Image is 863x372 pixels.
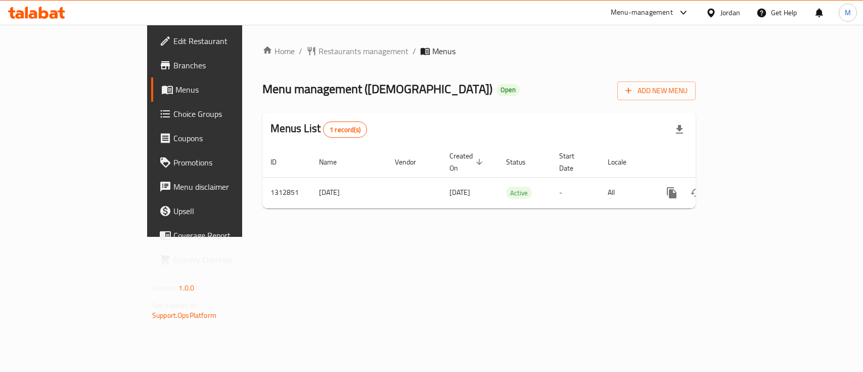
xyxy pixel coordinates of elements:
nav: breadcrumb [262,45,696,57]
a: Edit Restaurant [151,29,291,53]
span: Coupons [173,132,283,144]
span: Menu disclaimer [173,181,283,193]
div: Jordan [720,7,740,18]
span: Branches [173,59,283,71]
table: enhanced table [262,147,765,209]
a: Coverage Report [151,223,291,247]
span: Version: [152,281,177,295]
span: Created On [449,150,486,174]
div: Open [496,84,520,96]
button: Change Status [684,181,708,205]
div: Menu-management [611,7,673,19]
a: Menu disclaimer [151,175,291,199]
a: Grocery Checklist [151,247,291,272]
span: M [845,7,851,18]
h2: Menus List [270,121,367,138]
span: Vendor [395,156,429,168]
span: Add New Menu [625,85,688,97]
span: [DATE] [449,186,470,199]
a: Upsell [151,199,291,223]
a: Restaurants management [306,45,408,57]
a: Branches [151,53,291,77]
span: Start Date [559,150,587,174]
span: Active [506,187,532,199]
td: [DATE] [311,177,387,208]
li: / [299,45,302,57]
td: - [551,177,600,208]
span: Restaurants management [319,45,408,57]
span: 1 record(s) [324,125,367,135]
span: Menu management ( [DEMOGRAPHIC_DATA] ) [262,77,492,100]
a: Support.OpsPlatform [152,309,216,322]
a: Menus [151,77,291,102]
span: Choice Groups [173,108,283,120]
td: All [600,177,652,208]
a: Promotions [151,150,291,175]
span: Grocery Checklist [173,254,283,266]
button: more [660,181,684,205]
span: Upsell [173,205,283,217]
span: Menus [432,45,456,57]
div: Total records count [323,121,367,138]
th: Actions [652,147,765,178]
span: Name [319,156,350,168]
span: Locale [608,156,640,168]
span: Coverage Report [173,229,283,241]
div: Export file [667,117,692,142]
span: Menus [175,84,283,96]
span: Promotions [173,156,283,169]
a: Coupons [151,126,291,150]
span: 1.0.0 [178,281,194,295]
span: Status [506,156,539,168]
span: Open [496,86,520,94]
li: / [413,45,416,57]
button: Add New Menu [617,81,696,100]
span: ID [270,156,290,168]
span: Get support on: [152,299,199,312]
a: Choice Groups [151,102,291,126]
span: Edit Restaurant [173,35,283,47]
